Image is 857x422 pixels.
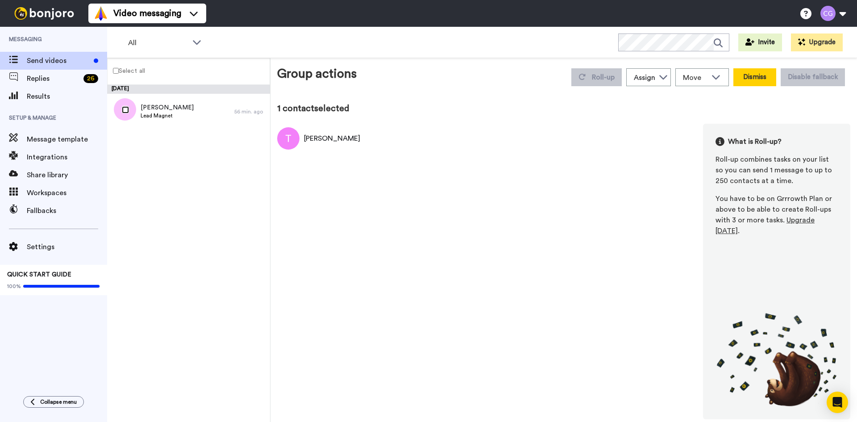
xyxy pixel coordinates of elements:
button: Collapse menu [23,396,84,408]
img: joro-roll.png [716,313,838,407]
span: Settings [27,242,107,252]
span: Roll-up [592,74,615,81]
div: Group actions [277,65,357,86]
img: bj-logo-header-white.svg [11,7,78,20]
div: [PERSON_NAME] [304,133,360,144]
div: 1 contact selected [277,102,850,115]
span: Lead Magnet [141,112,194,119]
button: Roll-up [571,68,622,86]
img: vm-color.svg [94,6,108,21]
div: You have to be on Grrrowth Plan or above to be able to create Roll-ups with 3 or more tasks. . [716,193,838,236]
div: 26 [83,74,98,83]
span: Fallbacks [27,205,107,216]
button: Disable fallback [781,68,845,86]
span: Video messaging [113,7,181,20]
span: [PERSON_NAME] [141,103,194,112]
span: Replies [27,73,80,84]
span: 100% [7,283,21,290]
div: Roll-up combines tasks on your list so you can send 1 message to up to 250 contacts at a time. [716,154,838,186]
span: QUICK START GUIDE [7,272,71,278]
label: Select all [108,65,145,76]
span: Move [683,72,707,83]
span: Send videos [27,55,90,66]
span: Message template [27,134,107,145]
div: [DATE] [107,85,270,94]
button: Upgrade [791,33,843,51]
button: Invite [738,33,782,51]
span: Results [27,91,107,102]
img: Image of David Mack [277,127,300,150]
input: Select all [113,68,119,74]
span: What is Roll-up? [728,136,782,147]
div: Open Intercom Messenger [827,392,848,413]
span: Integrations [27,152,107,163]
span: Share library [27,170,107,180]
span: Collapse menu [40,398,77,405]
div: Assign [634,72,655,83]
button: Dismiss [733,68,776,86]
span: All [128,38,188,48]
div: 56 min. ago [234,108,266,115]
span: Workspaces [27,188,107,198]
